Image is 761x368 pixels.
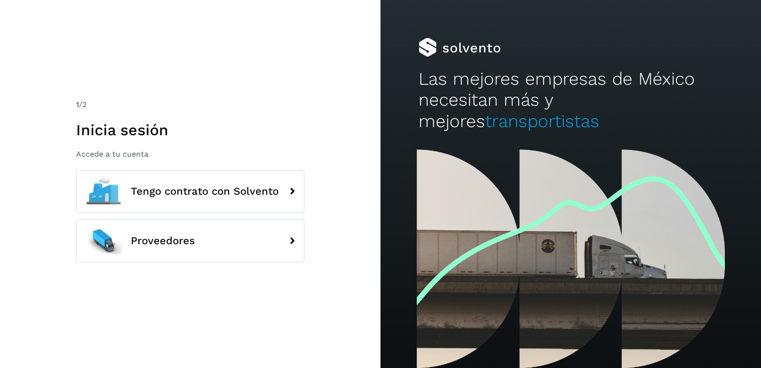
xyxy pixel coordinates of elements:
[76,219,304,262] button: Proveedores
[76,149,304,159] p: Accede a tu cuenta
[131,235,195,247] span: Proveedores
[485,111,599,131] span: transportistas
[76,170,304,213] button: Tengo contrato con Solvento
[419,69,723,132] h2: Las mejores empresas de México necesitan más y mejores
[76,121,304,139] h1: Inicia sesión
[131,186,279,197] span: Tengo contrato con Solvento
[76,99,304,110] div: /2
[76,100,79,109] span: 1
